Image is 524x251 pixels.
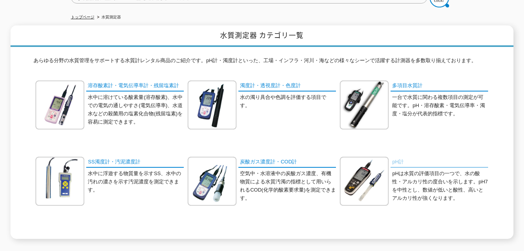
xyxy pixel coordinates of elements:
[88,170,184,194] p: 水中に浮遊する物質量を示すSS、水中の汚れの濃さを示す汚泥濃度を測定できます。
[238,157,336,168] a: 炭酸ガス濃度計・COD計
[392,170,488,202] p: pHは水質の評価項目の一つで、水の酸性・アルカリ性の度合いを示します。pH7を中性とし、数値が低いと酸性、高いとアルカリ性が強くなります。
[34,57,490,69] p: あらゆる分野の水質管理をサポートする水質計レンタル商品のご紹介です。pH計・濁度計といった、工場・インフラ・河川・海などの様々なシーンで活躍する計測器を多数取り揃えております。
[391,81,488,92] a: 多項目水質計
[240,93,336,110] p: 水の濁り具合や色調を評価する項目です。
[86,157,184,168] a: SS濁度計・汚泥濃度計
[188,81,236,129] img: 濁度計・透視度計・色度計
[96,13,121,22] li: 水質測定器
[36,81,84,129] img: 溶存酸素計・電気伝導率計・残留塩素計
[240,170,336,202] p: 空気中・水溶液中の炭酸ガス濃度、有機物質による水質汚濁の指標として用いられるCOD(化学的酸素要求量)を測定できます。
[392,93,488,118] p: 一台で水質に関わる複数項目の測定が可能です。pH・溶存酸素・電気伝導率・濁度・塩分が代表的指標です。
[86,81,184,92] a: 溶存酸素計・電気伝導率計・残留塩素計
[340,81,389,129] img: 多項目水質計
[340,157,389,206] img: pH計
[36,157,84,206] img: SS濁度計・汚泥濃度計
[11,25,513,47] h1: 水質測定器 カテゴリ一覧
[188,157,236,206] img: 炭酸ガス濃度計・COD計
[88,93,184,126] p: 水中に溶けている酸素量(溶存酸素)、水中での電気の通しやすさ(電気伝導率)、水道水などの殺菌用の塩素化合物(残留塩素)を容易に測定できます。
[391,157,488,168] a: pH計
[238,81,336,92] a: 濁度計・透視度計・色度計
[71,15,94,19] a: トップページ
